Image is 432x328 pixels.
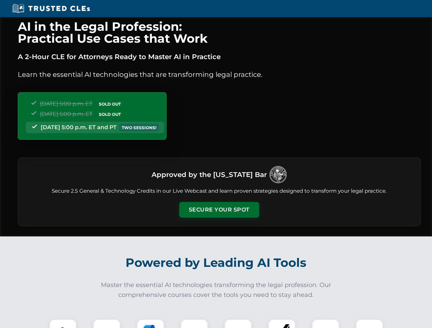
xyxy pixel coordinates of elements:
span: [DATE] 5:00 p.m. ET [40,100,92,107]
p: Learn the essential AI technologies that are transforming legal practice. [18,69,421,80]
h3: Approved by the [US_STATE] Bar [152,168,267,181]
span: SOLD OUT [96,100,123,108]
img: Trusted CLEs [10,3,92,14]
p: Master the essential AI technologies transforming the legal profession. Our comprehensive courses... [96,280,336,300]
span: [DATE] 5:00 p.m. ET [40,111,92,117]
h1: AI in the Legal Profession: Practical Use Cases that Work [18,20,421,44]
span: SOLD OUT [96,111,123,118]
h2: Powered by Leading AI Tools [27,251,406,275]
p: Secure 2.5 General & Technology Credits in our Live Webcast and learn proven strategies designed ... [26,187,412,195]
img: Logo [270,166,287,183]
p: A 2-Hour CLE for Attorneys Ready to Master AI in Practice [18,51,421,62]
button: Secure Your Spot [179,202,259,218]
